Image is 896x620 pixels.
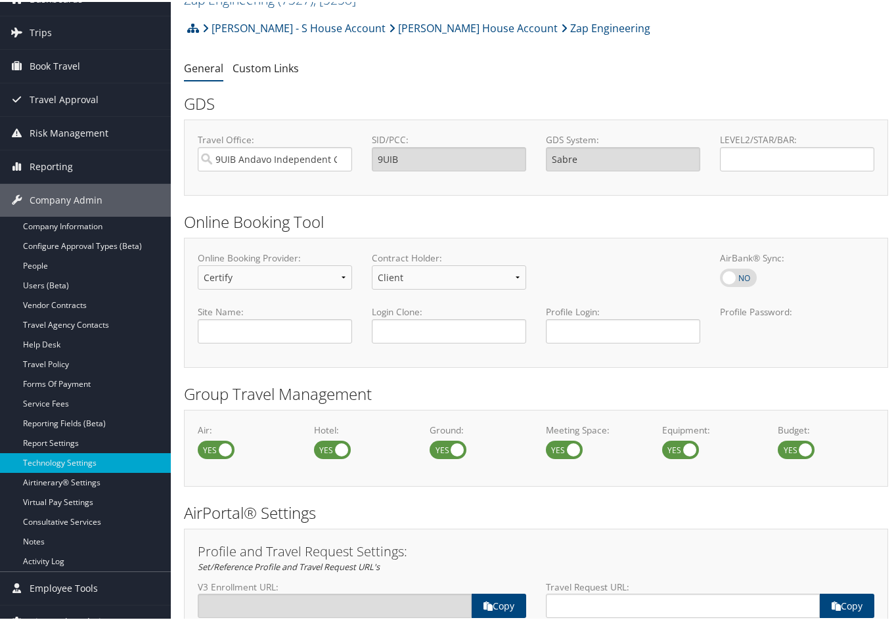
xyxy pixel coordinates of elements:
span: Book Travel [30,48,80,81]
a: [PERSON_NAME] House Account [389,13,558,39]
a: copy [472,592,526,616]
a: [PERSON_NAME] - S House Account [202,13,386,39]
em: Set/Reference Profile and Travel Request URL's [198,559,380,571]
label: Login Clone: [372,303,526,317]
label: Profile Login: [546,303,700,341]
label: Profile Password: [720,303,874,341]
a: copy [820,592,874,616]
a: General [184,59,223,74]
label: Travel Request URL: [546,579,874,592]
h2: Group Travel Management [184,381,888,403]
label: Online Booking Provider: [198,250,352,263]
label: Site Name: [198,303,352,317]
label: Budget: [778,422,874,435]
h3: Profile and Travel Request Settings: [198,543,874,556]
h2: AirPortal® Settings [184,500,888,522]
label: AirBank® Sync: [720,250,874,263]
label: GDS System: [546,131,700,144]
label: V3 Enrollment URL: [198,579,526,592]
span: Trips [30,14,52,47]
input: Profile Login: [546,317,700,342]
label: Equipment: [662,422,759,435]
h2: GDS [184,91,878,113]
label: Hotel: [314,422,411,435]
label: SID/PCC: [372,131,526,144]
span: Reporting [30,148,73,181]
label: LEVEL2/STAR/BAR: [720,131,874,144]
label: Air: [198,422,294,435]
span: Company Admin [30,182,102,215]
h2: Online Booking Tool [184,209,888,231]
span: Travel Approval [30,81,99,114]
label: Travel Office: [198,131,352,144]
label: Ground: [430,422,526,435]
span: Employee Tools [30,570,98,603]
label: AirBank® Sync [720,267,757,285]
label: Contract Holder: [372,250,526,263]
a: Custom Links [233,59,299,74]
a: Zap Engineering [561,13,650,39]
span: Risk Management [30,115,108,148]
label: Meeting Space: [546,422,642,435]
